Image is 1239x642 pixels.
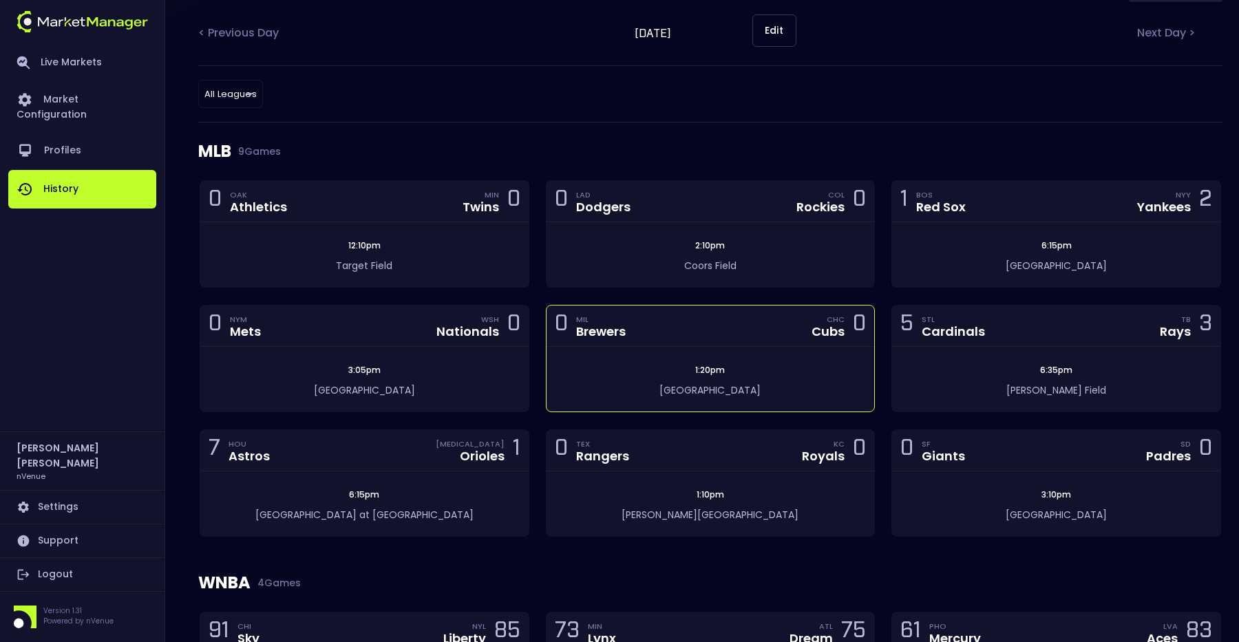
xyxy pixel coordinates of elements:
div: TEX [576,438,629,449]
div: LAD [576,189,631,200]
div: Athletics [230,201,287,213]
a: Settings [8,491,156,524]
span: [GEOGRAPHIC_DATA] [1006,259,1107,272]
div: Cardinals [922,325,985,338]
span: [GEOGRAPHIC_DATA] [1006,508,1107,522]
div: 0 [853,438,866,463]
a: Support [8,524,156,557]
div: Version 1.31Powered by nVenue [8,606,156,628]
span: [GEOGRAPHIC_DATA] [659,383,761,397]
h3: nVenue [17,471,45,481]
div: Rockies [796,201,845,213]
a: Profiles [8,131,156,170]
div: [MEDICAL_DATA] [436,438,505,449]
div: MIL [576,314,626,325]
span: 3:10pm [1037,489,1075,500]
span: Target Field [336,259,392,272]
span: 1:20pm [691,364,729,376]
div: SF [922,438,965,449]
div: BAS - All [198,80,263,108]
span: [GEOGRAPHIC_DATA] at [GEOGRAPHIC_DATA] [255,508,474,522]
input: Choose date, selected date is Aug 21, 2025 [625,14,752,53]
div: MIN [588,621,616,632]
div: Orioles [460,450,505,462]
div: 0 [209,189,222,214]
div: 0 [900,438,913,463]
div: 0 [853,313,866,339]
span: 12:10pm [344,239,385,251]
div: WSH [481,314,499,325]
a: Live Markets [8,45,156,81]
span: 6:35pm [1036,364,1077,376]
div: Brewers [576,325,626,338]
p: Version 1.31 [43,606,114,616]
span: 9 Games [231,146,281,157]
span: 4 Games [251,577,301,588]
a: Market Configuration [8,81,156,131]
div: NYY [1176,189,1191,200]
div: ATL [819,621,833,632]
span: 6:15pm [1037,239,1076,251]
div: 0 [853,189,866,214]
a: Logout [8,558,156,591]
div: MLB [198,122,1222,180]
div: Twins [463,201,499,213]
div: 7 [209,438,220,463]
div: COL [828,189,845,200]
a: History [8,170,156,208]
div: Padres [1146,450,1191,462]
div: 0 [555,189,568,214]
button: Edit [752,14,796,47]
span: [PERSON_NAME] Field [1006,383,1106,397]
div: 5 [900,313,913,339]
div: Yankees [1137,201,1191,213]
div: Mets [230,325,261,338]
div: Giants [922,450,965,462]
p: Powered by nVenue [43,616,114,626]
div: Rangers [576,450,629,462]
div: NYL [472,621,486,632]
div: 0 [1199,438,1212,463]
div: HOU [229,438,270,449]
div: CHC [827,314,845,325]
div: 0 [555,313,568,339]
div: WNBA [198,554,1222,612]
div: KC [834,438,845,449]
span: [GEOGRAPHIC_DATA] [314,383,415,397]
div: NYM [230,314,261,325]
div: BOS [916,189,966,200]
div: Cubs [812,325,845,338]
div: LVA [1163,621,1178,632]
div: Nationals [436,325,499,338]
span: 1:10pm [692,489,728,500]
div: 0 [507,313,520,339]
h2: [PERSON_NAME] [PERSON_NAME] [17,440,148,471]
div: Rays [1160,325,1191,338]
div: CHI [237,621,260,632]
span: 6:15pm [345,489,383,500]
div: 0 [555,438,568,463]
div: Dodgers [576,201,631,213]
div: Red Sox [916,201,966,213]
div: PHO [929,621,981,632]
div: STL [922,314,985,325]
div: MIN [485,189,499,200]
img: logo [17,11,148,32]
div: < Previous Day [198,25,284,43]
span: 2:10pm [691,239,729,251]
span: Coors Field [684,259,737,272]
div: OAK [230,189,287,200]
span: 3:05pm [344,364,385,376]
div: TB [1181,314,1191,325]
div: Royals [802,450,845,462]
div: SD [1180,438,1191,449]
div: 1 [900,189,908,214]
div: Astros [229,450,270,462]
div: 0 [507,189,520,214]
div: Next Day > [1137,25,1222,43]
span: [PERSON_NAME][GEOGRAPHIC_DATA] [622,508,798,522]
div: 0 [209,313,222,339]
div: 3 [1199,313,1212,339]
div: 2 [1199,189,1212,214]
div: 1 [513,438,520,463]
